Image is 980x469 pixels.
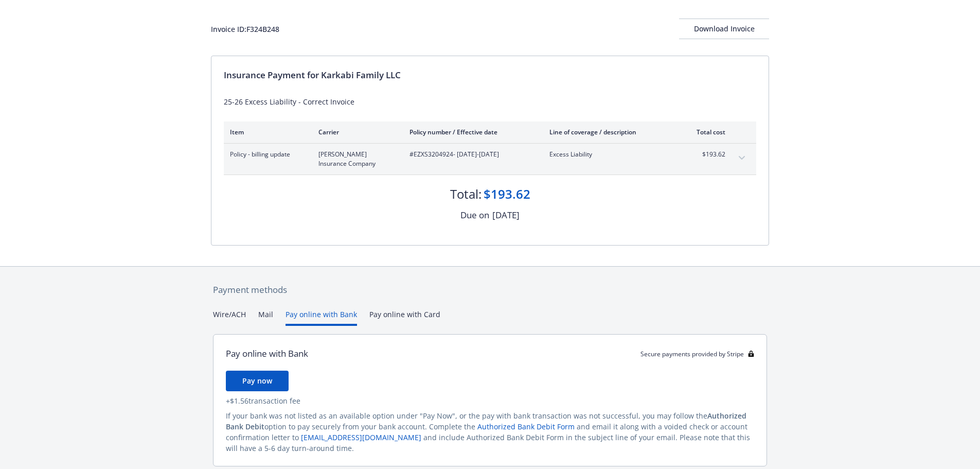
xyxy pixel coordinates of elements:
div: Item [230,128,302,136]
button: Download Invoice [679,19,769,39]
div: Policy - billing update[PERSON_NAME] Insurance Company#EZXS3204924- [DATE]-[DATE]Excess Liability... [224,144,756,175]
button: Pay online with Bank [286,309,357,326]
div: Total cost [687,128,725,136]
div: Secure payments provided by Stripe [640,350,754,358]
div: Policy number / Effective date [409,128,533,136]
div: [DATE] [492,209,520,222]
div: Total: [450,185,482,203]
button: Pay online with Card [369,309,440,326]
span: Excess Liability [549,150,670,159]
span: #EZXS3204924 - [DATE]-[DATE] [409,150,533,159]
div: Pay online with Bank [226,347,308,360]
div: Due on [460,209,489,222]
div: Carrier [318,128,393,136]
span: [PERSON_NAME] Insurance Company [318,150,393,168]
span: Pay now [242,376,272,386]
span: Authorized Bank Debit [226,411,746,431]
div: Payment methods [213,283,767,297]
a: Authorized Bank Debit Form [477,422,575,431]
div: Insurance Payment for Karkabi Family LLC [224,68,756,82]
button: Wire/ACH [213,309,246,326]
button: expand content [734,150,750,166]
div: + $1.56 transaction fee [226,395,754,406]
a: [EMAIL_ADDRESS][DOMAIN_NAME] [301,432,421,442]
span: Policy - billing update [230,150,302,159]
button: Pay now [226,371,289,391]
button: Mail [258,309,273,326]
div: 25-26 Excess Liability - Correct Invoice [224,96,756,107]
div: Invoice ID: F324B248 [211,24,279,34]
div: $193.62 [484,185,530,203]
div: Line of coverage / description [549,128,670,136]
div: If your bank was not listed as an available option under "Pay Now", or the pay with bank transact... [226,410,754,454]
span: $193.62 [687,150,725,159]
